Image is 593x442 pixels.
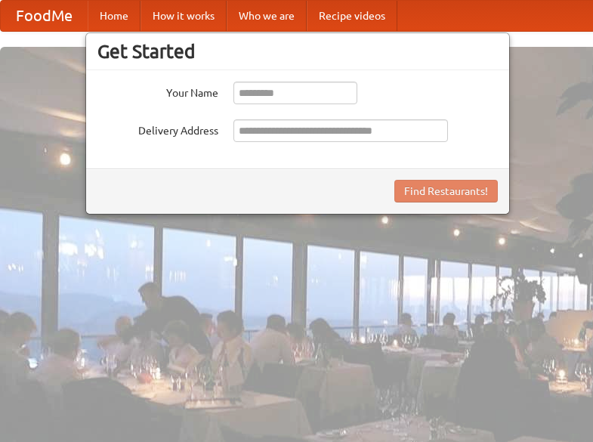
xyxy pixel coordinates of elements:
[97,119,218,138] label: Delivery Address
[141,1,227,31] a: How it works
[394,180,498,202] button: Find Restaurants!
[97,82,218,100] label: Your Name
[1,1,88,31] a: FoodMe
[227,1,307,31] a: Who we are
[88,1,141,31] a: Home
[97,40,498,63] h3: Get Started
[307,1,397,31] a: Recipe videos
